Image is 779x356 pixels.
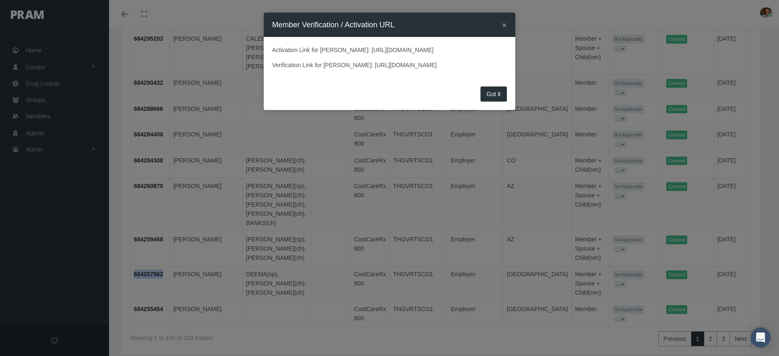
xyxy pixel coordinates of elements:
[502,21,507,29] button: ×
[480,86,507,102] button: Got it
[750,327,771,348] div: Open Intercom Messenger
[272,60,507,70] p: Verification Link for [PERSON_NAME]: [URL][DOMAIN_NAME]
[272,19,395,31] h4: Member Verification / Activation URL
[272,45,507,55] p: Activation Link for [PERSON_NAME]: [URL][DOMAIN_NAME]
